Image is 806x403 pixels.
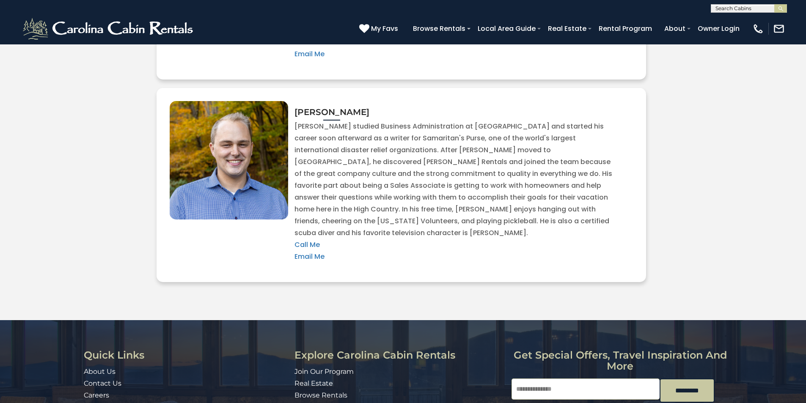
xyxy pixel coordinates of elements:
a: Call Me [294,240,320,249]
a: About Us [84,367,116,376]
h3: [PERSON_NAME] [294,107,369,121]
a: Careers [84,391,109,399]
img: # [170,101,288,219]
a: Real Estate [544,21,591,36]
a: Rental Program [594,21,656,36]
h3: Get special offers, travel inspiration and more [512,350,729,372]
img: White-1-2.png [21,16,197,41]
a: Browse Rentals [409,21,470,36]
a: Call Me [294,37,320,47]
a: Browse Rentals [294,391,347,399]
span: My Favs [371,23,398,34]
a: Owner Login [693,21,744,36]
a: Email Me [294,49,325,59]
a: Local Area Guide [473,21,540,36]
img: phone-regular-white.png [752,23,764,35]
a: Real Estate [294,379,333,387]
h3: Explore Carolina Cabin Rentals [294,350,505,361]
p: [PERSON_NAME] studied Business Administration at [GEOGRAPHIC_DATA] and started his career soon af... [294,121,614,263]
a: Email Me [294,252,325,261]
img: mail-regular-white.png [773,23,785,35]
a: About [660,21,690,36]
h3: Quick Links [84,350,288,361]
a: Contact Us [84,379,121,387]
a: Join Our Program [294,367,354,376]
a: My Favs [359,23,400,34]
